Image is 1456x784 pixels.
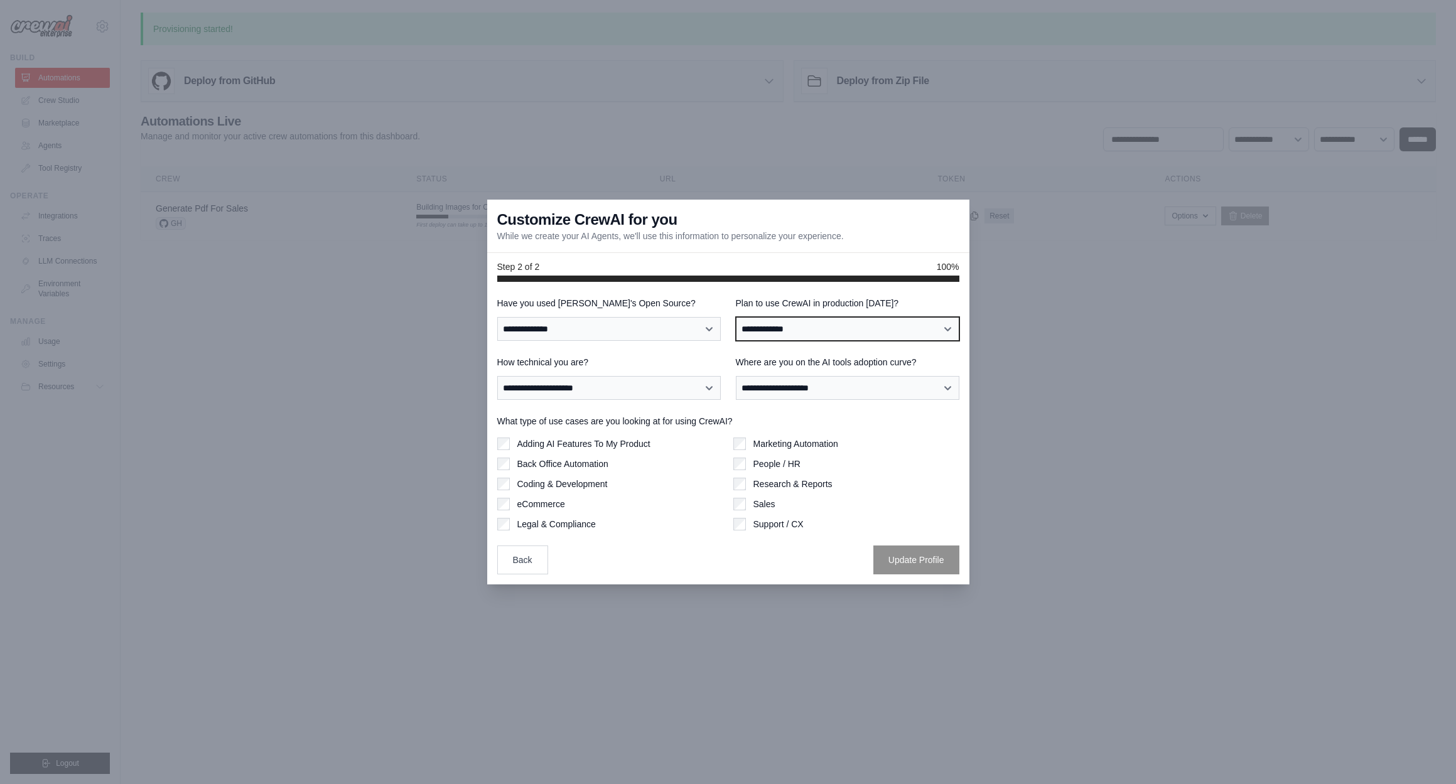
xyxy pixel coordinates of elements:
label: eCommerce [517,498,565,510]
label: Support / CX [753,518,804,530]
p: While we create your AI Agents, we'll use this information to personalize your experience. [497,230,844,242]
button: Back [497,545,548,574]
label: Back Office Automation [517,458,608,470]
label: Adding AI Features To My Product [517,438,650,450]
label: Sales [753,498,775,510]
label: Research & Reports [753,478,833,490]
label: What type of use cases are you looking at for using CrewAI? [497,415,959,427]
label: Marketing Automation [753,438,838,450]
label: Coding & Development [517,478,608,490]
button: Update Profile [873,545,959,574]
label: Where are you on the AI tools adoption curve? [736,356,959,368]
label: Have you used [PERSON_NAME]'s Open Source? [497,297,721,309]
label: Legal & Compliance [517,518,596,530]
label: People / HR [753,458,801,470]
label: How technical you are? [497,356,721,368]
span: 100% [937,260,959,273]
label: Plan to use CrewAI in production [DATE]? [736,297,959,309]
span: Step 2 of 2 [497,260,540,273]
h3: Customize CrewAI for you [497,210,677,230]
